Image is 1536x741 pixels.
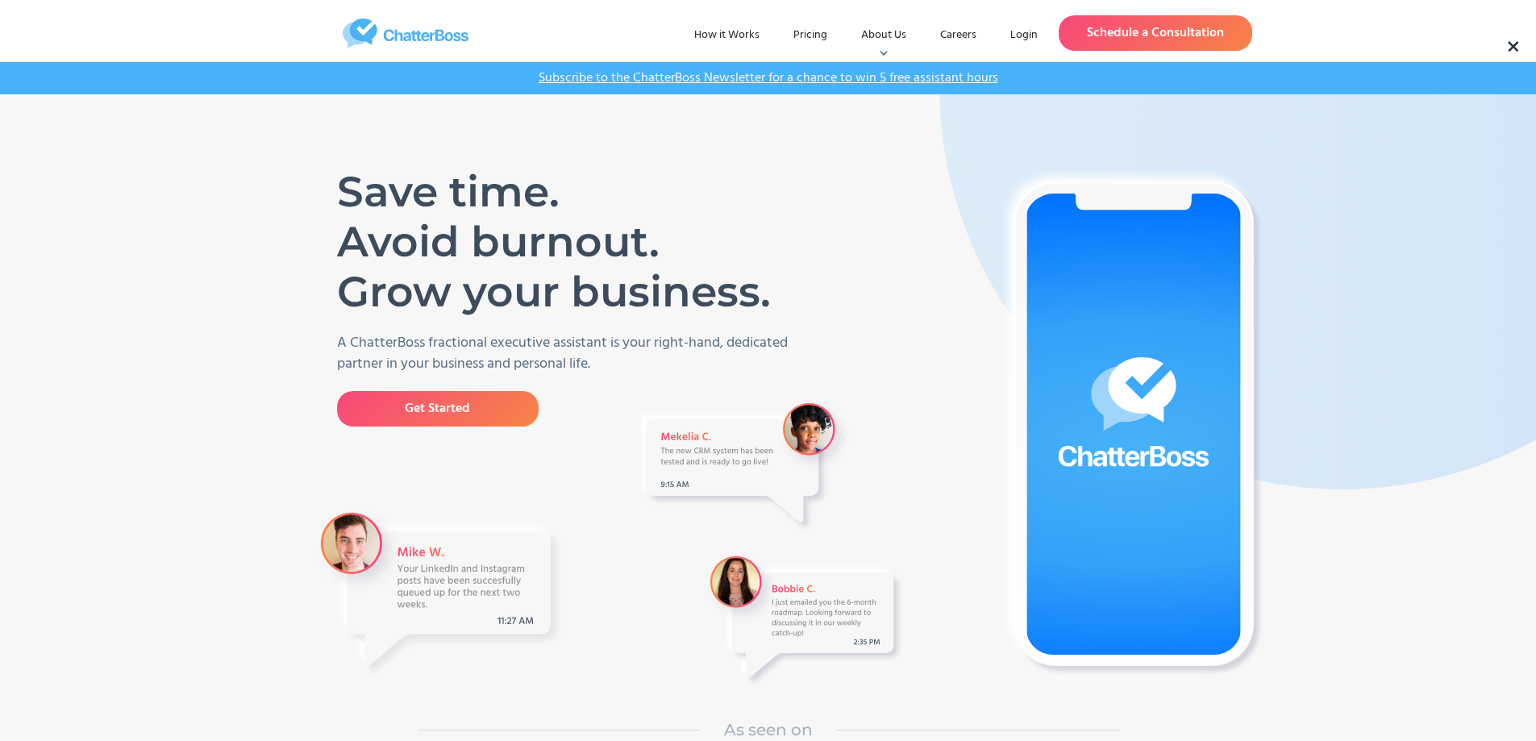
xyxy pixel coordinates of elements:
[861,27,906,44] div: About Us
[704,550,905,689] img: A Message from a VA Bobbie
[848,21,919,50] div: About Us
[337,333,809,375] p: A ChatterBoss fractional executive assistant is your right-hand, dedicated partner in your busine...
[317,509,563,677] img: A message from VA Mike
[337,167,785,317] h1: Save time. Avoid burnout. Grow your business.
[997,21,1051,50] a: Login
[633,397,855,535] img: A Message from VA Mekelia
[780,21,840,50] a: Pricing
[285,19,527,48] a: home
[1059,15,1252,51] a: Schedule a Consultation
[531,70,1006,86] a: Subscribe to the ChatterBoss Newsletter for a chance to win 5 free assistant hours
[927,21,989,50] a: Careers
[681,21,772,50] a: How it Works
[337,391,539,427] a: Get Started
